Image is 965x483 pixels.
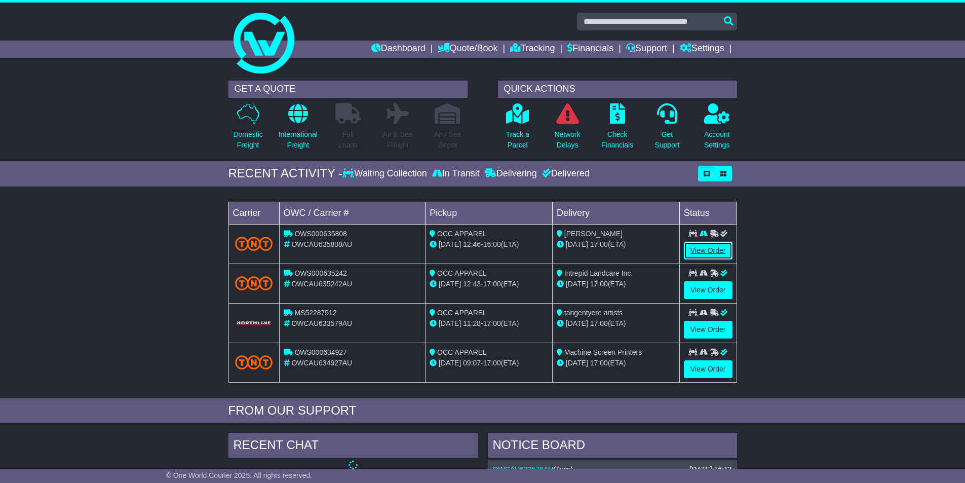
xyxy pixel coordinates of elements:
[434,129,461,151] p: Air / Sea Depot
[235,320,273,326] img: GetCarrierServiceLogo
[493,465,554,473] a: OWCAU633579AU
[294,230,347,238] span: OWS000635808
[228,433,478,460] div: RECENT CHAT
[463,280,481,288] span: 12:43
[590,359,608,367] span: 17:00
[567,41,613,58] a: Financials
[689,465,731,474] div: [DATE] 16:13
[342,168,429,179] div: Waiting Collection
[437,269,487,277] span: OCC APPAREL
[684,281,732,299] a: View Order
[626,41,667,58] a: Support
[590,240,608,248] span: 17:00
[228,403,737,418] div: FROM OUR SUPPORT
[590,280,608,288] span: 17:00
[510,41,555,58] a: Tracking
[463,359,481,367] span: 09:07
[684,242,732,259] a: View Order
[439,319,461,327] span: [DATE]
[654,129,679,151] p: Get Support
[554,103,581,156] a: NetworkDelays
[463,319,481,327] span: 11:28
[601,103,634,156] a: CheckFinancials
[564,230,623,238] span: [PERSON_NAME]
[463,240,481,248] span: 12:46
[294,348,347,356] span: OWS000634927
[557,279,675,289] div: (ETA)
[557,318,675,329] div: (ETA)
[291,240,352,248] span: OWCAU635808AU
[684,360,732,378] a: View Order
[482,168,539,179] div: Delivering
[291,359,352,367] span: OWCAU634927AU
[426,202,553,224] td: Pickup
[235,237,273,250] img: TNT_Domestic.png
[228,202,279,224] td: Carrier
[228,81,468,98] div: GET A QUOTE
[383,129,413,151] p: Air & Sea Freight
[371,41,426,58] a: Dashboard
[493,465,732,474] div: ( )
[437,230,487,238] span: OCC APPAREL
[437,348,487,356] span: OCC APPAREL
[439,240,461,248] span: [DATE]
[439,359,461,367] span: [DATE]
[235,355,273,369] img: TNT_Domestic.png
[680,41,724,58] a: Settings
[564,269,633,277] span: Intrepid Landcare Inc.
[430,318,548,329] div: - (ETA)
[291,319,352,327] span: OWCAU633579AU
[294,309,336,317] span: MS52287512
[483,280,501,288] span: 17:00
[430,279,548,289] div: - (ETA)
[539,168,590,179] div: Delivered
[278,103,318,156] a: InternationalFreight
[483,240,501,248] span: 16:00
[439,280,461,288] span: [DATE]
[506,129,529,151] p: Track a Parcel
[506,103,530,156] a: Track aParcel
[279,129,318,151] p: International Freight
[294,269,347,277] span: OWS000635242
[552,202,679,224] td: Delivery
[601,129,633,151] p: Check Financials
[684,321,732,339] a: View Order
[554,129,580,151] p: Network Delays
[291,280,352,288] span: OWCAU635242AU
[498,81,737,98] div: QUICK ACTIONS
[233,129,262,151] p: Domestic Freight
[166,471,313,479] span: © One World Courier 2025. All rights reserved.
[704,103,730,156] a: AccountSettings
[233,103,263,156] a: DomesticFreight
[679,202,737,224] td: Status
[430,358,548,368] div: - (ETA)
[566,359,588,367] span: [DATE]
[564,309,623,317] span: tangentyere artists
[483,359,501,367] span: 17:00
[279,202,426,224] td: OWC / Carrier #
[235,276,273,290] img: TNT_Domestic.png
[590,319,608,327] span: 17:00
[430,168,482,179] div: In Transit
[704,129,730,151] p: Account Settings
[430,239,548,250] div: - (ETA)
[564,348,642,356] span: Machine Screen Printers
[566,240,588,248] span: [DATE]
[557,239,675,250] div: (ETA)
[228,166,343,181] div: RECENT ACTIVITY -
[437,309,487,317] span: OCC APPAREL
[654,103,680,156] a: GetSupport
[438,41,497,58] a: Quote/Book
[335,129,361,151] p: Full Loads
[566,280,588,288] span: [DATE]
[488,433,737,460] div: NOTICE BOARD
[557,358,675,368] div: (ETA)
[566,319,588,327] span: [DATE]
[556,465,571,473] span: Tees
[483,319,501,327] span: 17:00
